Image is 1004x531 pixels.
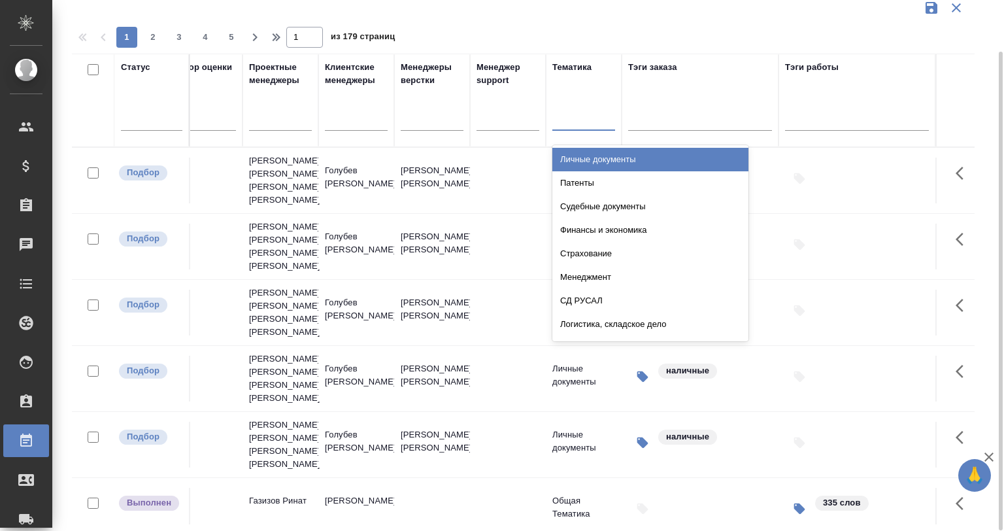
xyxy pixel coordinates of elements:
[331,29,395,48] span: из 179 страниц
[785,164,814,193] button: Добавить тэги
[118,296,182,314] div: Можно подбирать исполнителей
[552,362,615,388] p: Личные документы
[657,362,718,380] div: наличные
[249,352,312,405] p: [PERSON_NAME] [PERSON_NAME], [PERSON_NAME] [PERSON_NAME]
[823,496,861,509] p: 335 слов
[552,265,748,289] div: Менеджмент
[142,27,163,48] button: 2
[958,459,991,492] button: 🙏
[963,462,986,489] span: 🙏
[249,286,312,339] p: [PERSON_NAME] [PERSON_NAME], [PERSON_NAME] [PERSON_NAME]
[249,154,312,207] p: [PERSON_NAME] [PERSON_NAME], [PERSON_NAME] [PERSON_NAME]
[785,296,814,325] button: Добавить тэги
[666,430,709,443] p: наличные
[401,428,463,454] p: [PERSON_NAME] [PERSON_NAME]
[401,362,463,388] p: [PERSON_NAME] [PERSON_NAME]
[173,61,232,74] div: Автор оценки
[127,298,159,311] p: Подбор
[401,61,463,87] div: Менеджеры верстки
[628,61,677,74] div: Тэги заказа
[628,494,657,523] button: Добавить тэги
[552,289,748,313] div: СД РУСАЛ
[401,296,463,322] p: [PERSON_NAME] [PERSON_NAME]
[785,428,814,457] button: Добавить тэги
[552,218,748,242] div: Финансы и экономика
[948,290,979,321] button: Здесь прячутся важные кнопки
[169,27,190,48] button: 3
[552,494,615,521] p: Общая Тематика
[785,61,839,74] div: Тэги работы
[401,164,463,190] p: [PERSON_NAME] [PERSON_NAME]
[195,31,216,44] span: 4
[127,496,171,509] p: Выполнен
[948,356,979,387] button: Здесь прячутся важные кнопки
[221,31,242,44] span: 5
[785,362,814,391] button: Добавить тэги
[477,61,539,87] div: Менеджер support
[814,494,870,512] div: 335 слов
[948,224,979,255] button: Здесь прячутся важные кнопки
[118,362,182,380] div: Можно подбирать исполнителей
[318,158,394,203] td: Голубев [PERSON_NAME]
[552,428,615,454] p: Личные документы
[127,166,159,179] p: Подбор
[552,242,748,265] div: Страхование
[318,356,394,402] td: Голубев [PERSON_NAME]
[127,364,159,377] p: Подбор
[318,290,394,335] td: Голубев [PERSON_NAME]
[785,230,814,259] button: Добавить тэги
[127,430,159,443] p: Подбор
[118,230,182,248] div: Можно подбирать исполнителей
[552,336,748,360] div: Маркетинг
[142,31,163,44] span: 2
[249,220,312,273] p: [PERSON_NAME] [PERSON_NAME], [PERSON_NAME] [PERSON_NAME]
[948,158,979,189] button: Здесь прячутся важные кнопки
[628,428,657,457] button: Изменить тэги
[118,428,182,446] div: Можно подбирать исполнителей
[121,61,150,74] div: Статус
[401,230,463,256] p: [PERSON_NAME] [PERSON_NAME]
[666,364,709,377] p: наличные
[249,61,312,87] div: Проектные менеджеры
[318,422,394,468] td: Голубев [PERSON_NAME]
[127,232,159,245] p: Подбор
[552,195,748,218] div: Судебные документы
[221,27,242,48] button: 5
[628,362,657,391] button: Изменить тэги
[552,148,748,171] div: Личные документы
[552,171,748,195] div: Патенты
[169,31,190,44] span: 3
[948,422,979,453] button: Здесь прячутся важные кнопки
[118,164,182,182] div: Можно подбирать исполнителей
[195,27,216,48] button: 4
[552,61,592,74] div: Тематика
[318,224,394,269] td: Голубев [PERSON_NAME]
[249,419,312,471] p: [PERSON_NAME] [PERSON_NAME], [PERSON_NAME] [PERSON_NAME]
[325,61,388,87] div: Клиентские менеджеры
[552,313,748,336] div: Логистика, складское дело
[785,494,814,523] button: Изменить тэги
[118,494,182,512] div: Исполнитель завершил работу
[657,428,718,446] div: наличные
